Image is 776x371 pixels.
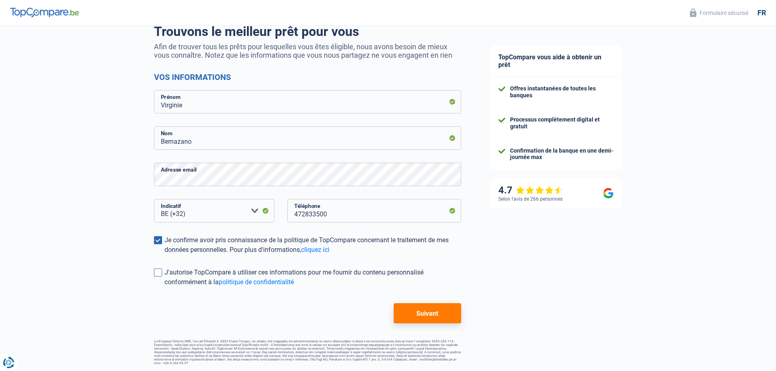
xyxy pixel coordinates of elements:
div: Offres instantanées de toutes les banques [510,85,614,99]
h2: Vos informations [154,72,461,82]
button: Suivant [394,303,461,323]
a: cliquez ici [301,246,329,254]
img: TopCompare Logo [10,8,79,17]
input: 401020304 [287,199,461,222]
button: Formulaire sécurisé [685,6,753,19]
div: Selon l’avis de 266 personnes [498,196,563,202]
div: 4.7 [498,184,563,196]
div: J'autorise TopCompare à utiliser ces informations pour me fournir du contenu personnalisé conform... [164,268,461,287]
div: Je confirme avoir pris connaissance de la politique de TopCompare concernant le traitement de mes... [164,235,461,255]
footer: LorEmipsum Dolorsi AME, Con ad Elitsedd 6, 0809 Eiusm-Tempor, inc utlabor etd magnaaliq eni admin... [154,340,461,365]
div: Processus complètement digital et gratuit [510,116,614,130]
h1: Trouvons le meilleur prêt pour vous [154,24,461,39]
div: fr [757,8,766,17]
div: TopCompare vous aide à obtenir un prêt [490,45,622,77]
div: Confirmation de la banque en une demi-journée max [510,147,614,161]
p: Afin de trouver tous les prêts pour lesquelles vous êtes éligible, nous avons besoin de mieux vou... [154,42,461,59]
a: politique de confidentialité [219,278,294,286]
